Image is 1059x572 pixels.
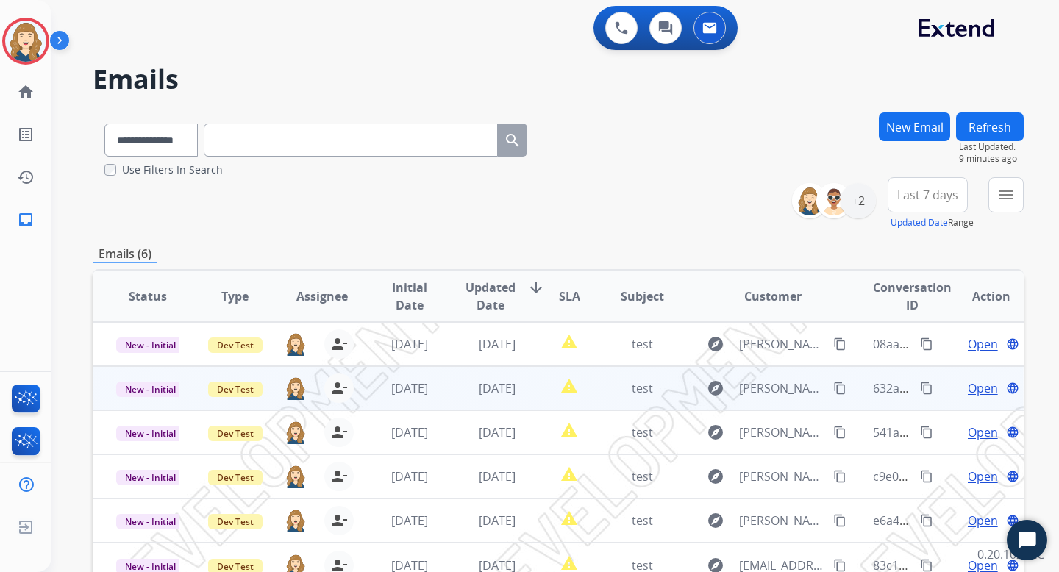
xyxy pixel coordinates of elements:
span: [DATE] [479,512,516,529]
span: [PERSON_NAME][EMAIL_ADDRESS][DOMAIN_NAME] [739,468,824,485]
span: Last Updated: [959,141,1024,153]
img: agent-avatar [285,465,307,487]
p: 0.20.1027RC [977,546,1044,563]
mat-icon: content_copy [920,337,933,351]
mat-icon: language [1006,426,1019,439]
mat-icon: content_copy [920,559,933,572]
mat-icon: report_problem [560,554,578,572]
mat-icon: explore [707,379,724,397]
mat-icon: history [17,168,35,186]
mat-icon: explore [707,335,724,353]
button: Start Chat [1007,520,1047,560]
img: agent-avatar [285,332,307,355]
mat-icon: language [1006,337,1019,351]
span: New - Initial [116,426,185,441]
mat-icon: arrow_downward [527,279,545,296]
span: New - Initial [116,382,185,397]
span: Conversation ID [873,279,952,314]
mat-icon: language [1006,559,1019,572]
span: Initial Date [378,279,441,314]
span: test [632,336,653,352]
button: Last 7 days [888,177,968,212]
mat-icon: content_copy [833,470,846,483]
mat-icon: person_remove [330,423,348,441]
span: [DATE] [479,336,516,352]
span: Type [221,287,249,305]
mat-icon: content_copy [920,514,933,527]
span: Status [129,287,167,305]
span: [DATE] [391,336,428,352]
img: agent-avatar [285,509,307,532]
span: SLA [559,287,580,305]
mat-icon: menu [997,186,1015,204]
mat-icon: report_problem [560,377,578,395]
span: Dev Test [208,514,263,529]
mat-icon: explore [707,468,724,485]
span: Dev Test [208,382,263,397]
svg: Open Chat [1017,530,1038,551]
span: Open [968,512,998,529]
span: New - Initial [116,337,185,353]
span: test [632,380,653,396]
span: Last 7 days [897,192,958,198]
span: [DATE] [391,468,428,485]
mat-icon: home [17,83,35,101]
span: [DATE] [391,380,428,396]
mat-icon: search [504,132,521,149]
span: Dev Test [208,426,263,441]
mat-icon: language [1006,382,1019,395]
span: test [632,468,653,485]
mat-icon: content_copy [920,426,933,439]
span: New - Initial [116,470,185,485]
span: [DATE] [479,468,516,485]
mat-icon: report_problem [560,510,578,527]
span: Open [968,335,998,353]
mat-icon: report_problem [560,333,578,351]
span: [DATE] [479,380,516,396]
mat-icon: content_copy [920,382,933,395]
mat-icon: content_copy [920,470,933,483]
span: Dev Test [208,470,263,485]
mat-icon: content_copy [833,559,846,572]
mat-icon: explore [707,423,724,441]
mat-icon: language [1006,514,1019,527]
span: New - Initial [116,514,185,529]
span: Open [968,468,998,485]
span: Open [968,379,998,397]
div: +2 [841,183,876,218]
mat-icon: person_remove [330,335,348,353]
span: [PERSON_NAME][EMAIL_ADDRESS][DOMAIN_NAME] [739,335,824,353]
mat-icon: person_remove [330,379,348,397]
th: Action [936,271,1024,322]
img: agent-avatar [285,376,307,399]
span: Open [968,423,998,441]
span: 9 minutes ago [959,153,1024,165]
mat-icon: content_copy [833,514,846,527]
span: [DATE] [479,424,516,440]
span: [PERSON_NAME][EMAIL_ADDRESS][DOMAIN_NAME] [739,379,824,397]
mat-icon: person_remove [330,512,348,529]
h2: Emails [93,65,1024,94]
mat-icon: explore [707,512,724,529]
span: Dev Test [208,337,263,353]
span: [PERSON_NAME][EMAIL_ADDRESS][DOMAIN_NAME] [739,512,824,529]
mat-icon: inbox [17,211,35,229]
span: [PERSON_NAME][EMAIL_ADDRESS][DOMAIN_NAME] [739,423,824,441]
mat-icon: person_remove [330,468,348,485]
span: Subject [621,287,664,305]
button: Updated Date [891,217,948,229]
span: [DATE] [391,424,428,440]
mat-icon: content_copy [833,426,846,439]
label: Use Filters In Search [122,162,223,177]
span: test [632,424,653,440]
span: [DATE] [391,512,428,529]
button: Refresh [956,112,1024,141]
img: avatar [5,21,46,62]
span: Range [891,216,974,229]
mat-icon: report_problem [560,421,578,439]
mat-icon: language [1006,470,1019,483]
button: New Email [879,112,950,141]
mat-icon: report_problem [560,465,578,483]
mat-icon: list_alt [17,126,35,143]
span: Customer [744,287,802,305]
